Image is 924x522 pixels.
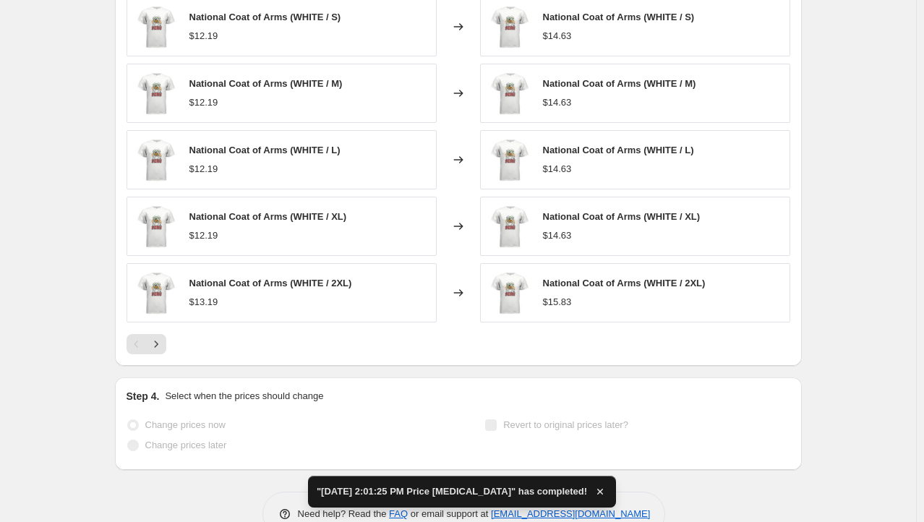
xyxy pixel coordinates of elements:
div: $15.83 [543,295,572,309]
span: National Coat of Arms (WHITE / XL) [189,211,347,222]
span: National Coat of Arms (WHITE / L) [543,145,694,155]
span: Change prices later [145,440,227,450]
div: $12.19 [189,29,218,43]
img: ninjapod_11547920_f_G500_00_f_80x.jpg [488,271,531,315]
div: $12.19 [189,162,218,176]
img: ninjapod_11547920_f_G500_00_f_80x.jpg [488,72,531,115]
div: $14.63 [543,29,572,43]
span: National Coat of Arms (WHITE / L) [189,145,341,155]
span: National Coat of Arms (WHITE / XL) [543,211,701,222]
span: National Coat of Arms (WHITE / M) [189,78,343,89]
img: ninjapod_11547920_f_G500_00_f_80x.jpg [134,138,178,181]
img: ninjapod_11547920_f_G500_00_f_80x.jpg [134,271,178,315]
div: $13.19 [189,295,218,309]
div: $12.19 [189,228,218,243]
h2: Step 4. [127,389,160,403]
div: $14.63 [543,95,572,110]
span: National Coat of Arms (WHITE / 2XL) [189,278,352,288]
span: Revert to original prices later? [503,419,628,430]
span: National Coat of Arms (WHITE / 2XL) [543,278,706,288]
img: ninjapod_11547920_f_G500_00_f_80x.jpg [488,138,531,181]
img: ninjapod_11547920_f_G500_00_f_80x.jpg [134,72,178,115]
nav: Pagination [127,334,166,354]
span: Need help? Read the [298,508,390,519]
span: National Coat of Arms (WHITE / M) [543,78,696,89]
img: ninjapod_11547920_f_G500_00_f_80x.jpg [134,205,178,248]
p: Select when the prices should change [165,389,323,403]
img: ninjapod_11547920_f_G500_00_f_80x.jpg [488,205,531,248]
div: $14.63 [543,162,572,176]
div: $12.19 [189,95,218,110]
button: Next [146,334,166,354]
span: "[DATE] 2:01:25 PM Price [MEDICAL_DATA]" has completed! [317,484,587,499]
img: ninjapod_11547920_f_G500_00_f_80x.jpg [134,5,178,48]
span: National Coat of Arms (WHITE / S) [543,12,695,22]
div: $14.63 [543,228,572,243]
span: Change prices now [145,419,226,430]
img: ninjapod_11547920_f_G500_00_f_80x.jpg [488,5,531,48]
span: National Coat of Arms (WHITE / S) [189,12,341,22]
